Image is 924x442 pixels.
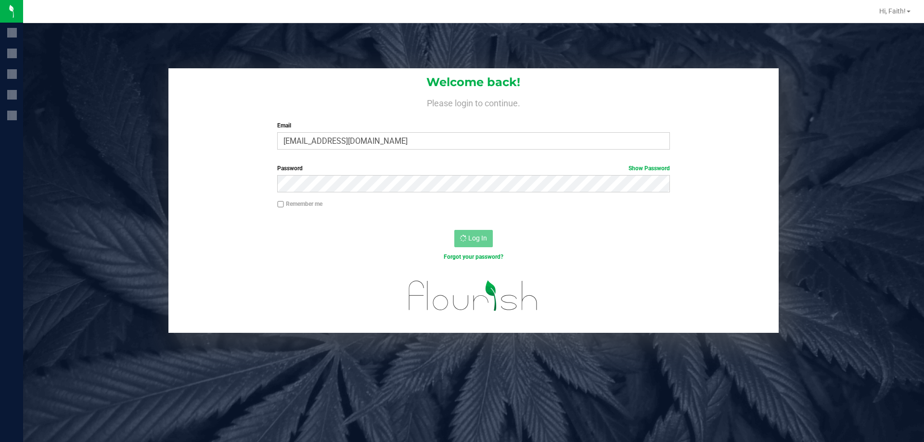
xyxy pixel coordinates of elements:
[879,7,906,15] span: Hi, Faith!
[168,76,779,88] h1: Welcome back!
[629,165,670,172] a: Show Password
[277,201,284,208] input: Remember me
[444,253,503,260] a: Forgot your password?
[468,234,487,242] span: Log In
[277,165,303,172] span: Password
[168,96,779,108] h4: Please login to continue.
[277,200,322,208] label: Remember me
[397,271,550,320] img: flourish_logo.svg
[277,121,669,130] label: Email
[454,230,493,247] button: Log In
